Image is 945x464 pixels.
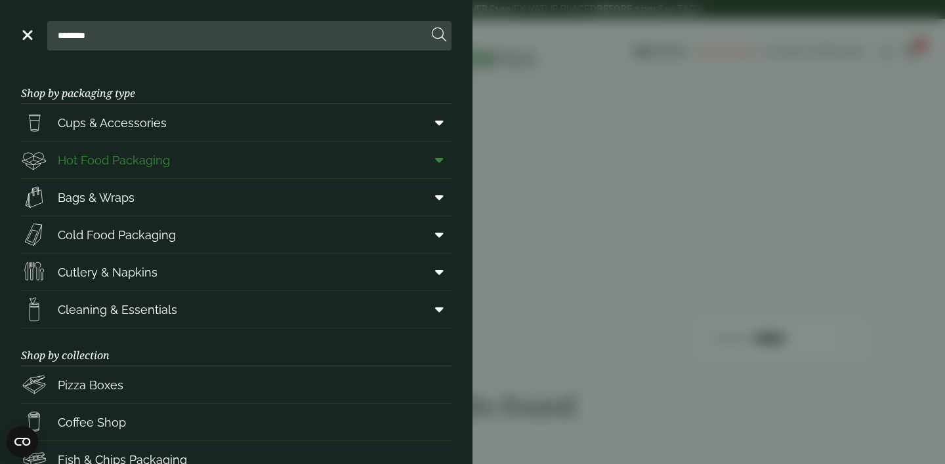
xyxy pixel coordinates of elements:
[58,114,167,132] span: Cups & Accessories
[7,426,38,457] button: Open CMP widget
[21,179,451,216] a: Bags & Wraps
[58,226,176,244] span: Cold Food Packaging
[21,328,451,366] h3: Shop by collection
[58,376,123,394] span: Pizza Boxes
[58,151,170,169] span: Hot Food Packaging
[21,291,451,328] a: Cleaning & Essentials
[21,409,47,435] img: HotDrink_paperCup.svg
[58,189,135,206] span: Bags & Wraps
[58,263,157,281] span: Cutlery & Napkins
[21,254,451,290] a: Cutlery & Napkins
[21,216,451,253] a: Cold Food Packaging
[21,66,451,104] h3: Shop by packaging type
[21,404,451,440] a: Coffee Shop
[21,259,47,285] img: Cutlery.svg
[58,414,126,431] span: Coffee Shop
[21,142,451,178] a: Hot Food Packaging
[21,222,47,248] img: Sandwich_box.svg
[21,366,451,403] a: Pizza Boxes
[21,296,47,322] img: open-wipe.svg
[21,109,47,136] img: PintNhalf_cup.svg
[21,104,451,141] a: Cups & Accessories
[58,301,177,319] span: Cleaning & Essentials
[21,147,47,173] img: Deli_box.svg
[21,372,47,398] img: Pizza_boxes.svg
[21,184,47,210] img: Paper_carriers.svg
